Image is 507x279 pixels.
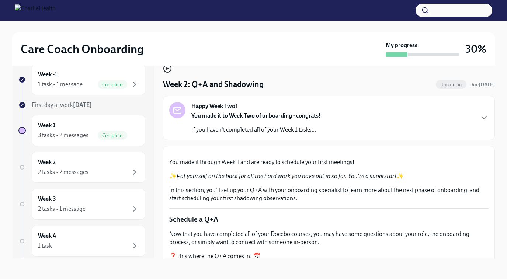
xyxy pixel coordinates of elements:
div: 1 task • 1 message [38,80,83,88]
p: ❓This where the Q+A comes in! 📅 [169,252,489,260]
h6: Week -1 [38,70,57,79]
strong: [DATE] [479,81,495,88]
span: August 25th, 2025 10:00 [469,81,495,88]
span: Upcoming [436,82,466,87]
p: ✨ ✨ [169,172,489,180]
h6: Week 2 [38,158,56,166]
strong: [DATE] [73,101,92,108]
a: Week 41 task [18,226,145,257]
span: Complete [98,133,127,138]
strong: You made it to Week Two of onboarding - congrats! [191,112,321,119]
div: 1 task [38,242,52,250]
a: Week -11 task • 1 messageComplete [18,64,145,95]
span: First day at work [32,101,92,108]
img: CharlieHealth [15,4,56,16]
p: You made it through Week 1 and are ready to schedule your first meetings! [169,158,489,166]
p: Now that you have completed all of your Docebo courses, you may have some questions about your ro... [169,230,489,246]
h4: Week 2: Q+A and Shadowing [163,79,264,90]
h6: Week 1 [38,121,55,129]
a: Week 13 tasks • 2 messagesComplete [18,115,145,146]
span: Due [469,81,495,88]
a: Week 22 tasks • 2 messages [18,152,145,183]
h2: Care Coach Onboarding [21,42,144,56]
h3: 30% [465,42,486,56]
p: In this section, you'll set up your Q+A with your onboarding specialist to learn more about the n... [169,186,489,202]
div: 2 tasks • 1 message [38,205,86,213]
a: First day at work[DATE] [18,101,145,109]
a: Week 32 tasks • 1 message [18,189,145,220]
span: Complete [98,82,127,87]
div: 2 tasks • 2 messages [38,168,88,176]
strong: Happy Week Two! [191,102,237,110]
em: Pat yourself on the back for all the hard work you have put in so far. You're a superstar! [177,172,396,179]
h6: Week 4 [38,232,56,240]
strong: My progress [386,41,417,49]
p: Schedule a Q+A [169,215,489,224]
div: 3 tasks • 2 messages [38,131,88,139]
p: If you haven't completed all of your Week 1 tasks... [191,126,321,134]
h6: Week 3 [38,195,56,203]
